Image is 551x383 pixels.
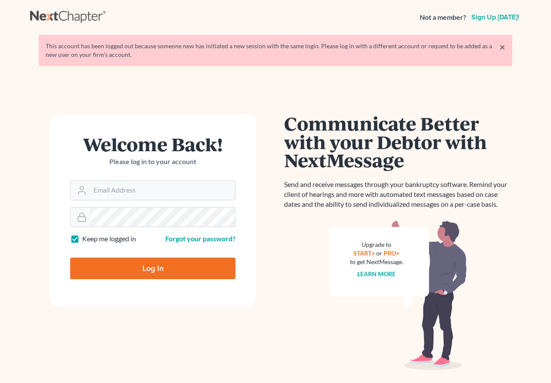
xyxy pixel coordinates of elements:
[90,181,235,200] input: Email Address
[46,42,505,59] div: This account has been logged out because someone new has initiated a new session with the same lo...
[70,135,235,153] h1: Welcome Back!
[499,42,505,52] a: ×
[350,258,403,266] div: to get NextMessage.
[350,240,403,249] div: Upgrade to
[284,180,512,209] p: Send and receive messages through your bankruptcy software. Remind your client of hearings and mo...
[384,249,400,257] a: PRO+
[70,258,235,279] input: Log In
[165,234,235,243] a: Forgot your password?
[70,157,235,167] p: Please log in to your account
[377,249,383,257] span: or
[354,249,375,257] a: START+
[284,114,512,169] h1: Communicate Better with your Debtor with NextMessage
[420,12,466,22] strong: Not a member?
[329,220,467,371] img: nextmessage_bg-59042aed3d76b12b5cd301f8e5b87938c9018125f34e5fa2b7a6b67550977c72.svg
[82,234,136,244] label: Keep me logged in
[470,14,521,21] a: Sign up [DATE]!
[358,270,396,277] a: Learn more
